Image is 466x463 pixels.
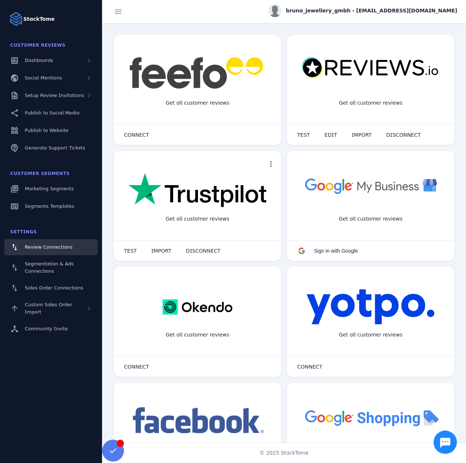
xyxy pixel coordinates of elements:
[179,244,228,258] button: DISCONNECT
[25,93,84,98] span: Setup Review Invitations
[10,229,37,234] span: Settings
[25,128,68,133] span: Publish to Website
[4,257,98,279] a: Segmentation & Ads Connections
[302,173,440,199] img: googlebusiness.png
[325,132,337,137] span: EDIT
[333,209,408,229] div: Get all customer reviews
[386,132,421,137] span: DISCONNECT
[4,181,98,197] a: Marketing Segments
[10,43,66,48] span: Customer Reviews
[290,359,330,374] button: CONNECT
[160,93,235,113] div: Get all customer reviews
[4,198,98,214] a: Segments Templates
[9,12,23,26] img: Logo image
[333,325,408,345] div: Get all customer reviews
[144,244,179,258] button: IMPORT
[25,110,79,116] span: Publish to Social Media
[163,289,232,325] img: okendo.webp
[317,128,344,142] button: EDIT
[128,405,267,437] img: facebook.png
[10,171,70,176] span: Customer Segments
[286,7,457,15] span: bruna_jewellery_gmbh - [EMAIL_ADDRESS][DOMAIN_NAME]
[327,441,413,460] div: Import Products from Google
[128,57,267,89] img: feefo.png
[117,359,156,374] button: CONNECT
[290,244,365,258] button: Sign in with Google
[25,75,62,81] span: Social Mentions
[25,302,72,315] span: Custom Sales Order Import
[333,93,408,113] div: Get all customer reviews
[264,157,278,171] button: more
[297,364,322,369] span: CONNECT
[352,132,372,137] span: IMPORT
[314,248,358,254] span: Sign in with Google
[260,449,309,457] span: © 2025 StackTome
[124,248,137,253] span: TEST
[124,364,149,369] span: CONNECT
[23,15,55,23] strong: StackTome
[25,285,83,291] span: Sales Order Connections
[25,326,68,331] span: Community Invite
[297,132,310,137] span: TEST
[379,128,428,142] button: DISCONNECT
[268,4,457,17] button: bruna_jewellery_gmbh - [EMAIL_ADDRESS][DOMAIN_NAME]
[4,105,98,121] a: Publish to Social Media
[4,140,98,156] a: Generate Support Tickets
[128,173,267,209] img: trustpilot.png
[160,325,235,345] div: Get all customer reviews
[117,244,144,258] button: TEST
[4,280,98,296] a: Sales Order Connections
[25,244,73,250] span: Review Connections
[290,128,317,142] button: TEST
[25,261,74,274] span: Segmentation & Ads Connections
[4,239,98,255] a: Review Connections
[117,128,156,142] button: CONNECT
[25,58,53,63] span: Dashboards
[186,248,221,253] span: DISCONNECT
[124,132,149,137] span: CONNECT
[25,186,74,191] span: Marketing Segments
[344,128,379,142] button: IMPORT
[306,289,435,325] img: yotpo.png
[302,57,440,79] img: reviewsio.svg
[160,209,235,229] div: Get all customer reviews
[268,4,281,17] img: profile.jpg
[4,321,98,337] a: Community Invite
[25,203,74,209] span: Segments Templates
[302,405,440,431] img: googleshopping.png
[25,145,85,151] span: Generate Support Tickets
[151,248,171,253] span: IMPORT
[4,122,98,139] a: Publish to Website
